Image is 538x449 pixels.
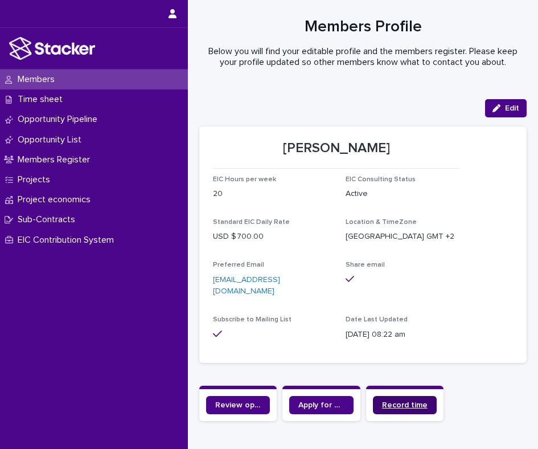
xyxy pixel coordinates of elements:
p: Opportunity Pipeline [13,114,106,125]
span: Edit [505,104,519,112]
p: Time sheet [13,94,72,105]
a: Record time [373,396,437,414]
span: Review open EIC Jobs here [215,401,261,409]
p: Active [346,188,469,200]
p: [DATE] 08:22 am [346,329,469,341]
a: Apply for EIC jobs here [289,396,353,414]
img: stacker-logo-white.png [9,37,95,60]
a: [EMAIL_ADDRESS][DOMAIN_NAME] [213,276,280,296]
span: Location & TimeZone [346,219,417,226]
p: 20 [213,188,336,200]
span: EIC Hours per week [213,176,276,183]
span: Record time [382,401,428,409]
span: Share email [346,262,385,268]
p: USD $ 700.00 [213,231,336,243]
p: Opportunity List [13,134,91,145]
p: Sub-Contracts [13,214,84,225]
a: Review open EIC Jobs here [206,396,270,414]
span: Preferred Email [213,262,264,268]
button: Edit [485,99,527,117]
p: Project economics [13,194,100,205]
h1: Members Profile [199,18,527,37]
span: Subscribe to Mailing List [213,316,291,323]
span: Standard EIC Daily Rate [213,219,290,226]
p: Projects [13,174,59,185]
span: Date Last Updated [346,316,408,323]
span: Apply for EIC jobs here [298,401,344,409]
span: EIC Consulting Status [346,176,416,183]
p: Below you will find your editable profile and the members register. Please keep your profile upda... [199,46,527,68]
p: [GEOGRAPHIC_DATA] GMT +2 [346,231,469,243]
p: Members [13,74,64,85]
p: EIC Contribution System [13,235,123,246]
p: [PERSON_NAME] [213,140,459,157]
p: Members Register [13,154,99,165]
